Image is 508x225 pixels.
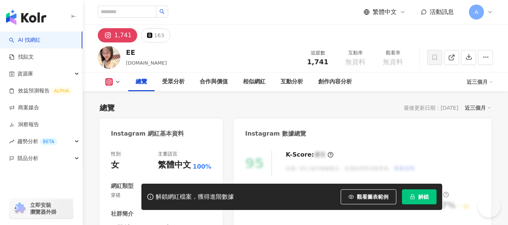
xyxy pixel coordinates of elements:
span: 活動訊息 [430,8,454,15]
span: 立即安裝 瀏覽器外掛 [30,202,56,215]
a: searchAI 找網紅 [9,36,41,44]
div: 互動率 [341,49,370,57]
a: 效益預測報告ALPHA [9,87,72,95]
div: Instagram 數據總覽 [245,130,306,138]
div: EE [126,48,167,57]
span: 趨勢分析 [17,133,57,150]
img: chrome extension [12,202,27,214]
div: 總覽 [136,77,147,86]
div: K-Score : [286,151,334,159]
span: search [159,9,165,14]
div: 繁體中文 [158,159,191,171]
img: logo [6,10,46,25]
div: 創作內容分析 [318,77,352,86]
div: 近三個月 [467,76,493,88]
a: 找貼文 [9,53,34,61]
div: 女 [111,159,119,171]
div: 1,741 [114,30,132,41]
button: 解鎖 [402,189,437,204]
div: 解鎖網紅檔案，獲得進階數據 [156,193,234,201]
div: Instagram 網紅基本資料 [111,130,184,138]
div: 觀看率 [379,49,407,57]
button: 觀看圖表範例 [341,189,396,204]
div: 網紅類型 [111,182,133,190]
div: BETA [40,138,57,145]
div: 追蹤數 [303,49,332,57]
span: 觀看圖表範例 [357,194,388,200]
a: 洞察報告 [9,121,39,128]
span: A [475,8,478,16]
img: KOL Avatar [98,46,120,69]
div: 近三個月 [465,103,491,113]
div: 最後更新日期：[DATE] [404,105,458,111]
span: 繁體中文 [373,8,397,16]
a: chrome extension立即安裝 瀏覽器外掛 [10,198,73,219]
div: 互動分析 [281,77,303,86]
span: rise [9,139,14,144]
a: 商案媒合 [9,104,39,112]
div: 163 [154,30,164,41]
button: 163 [141,28,170,42]
div: 主要語言 [158,151,177,157]
div: 合作與價值 [200,77,228,86]
div: 相似網紅 [243,77,265,86]
span: 競品分析 [17,150,38,167]
span: 無資料 [383,58,403,66]
span: [DOMAIN_NAME] [126,60,167,66]
div: 性別 [111,151,121,157]
button: 1,741 [98,28,137,42]
span: 無資料 [345,58,365,66]
div: 總覽 [100,103,115,113]
span: 資源庫 [17,65,33,82]
span: 100% [193,163,211,171]
div: 社群簡介 [111,210,133,218]
span: 1,741 [307,58,329,66]
div: 受眾分析 [162,77,185,86]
